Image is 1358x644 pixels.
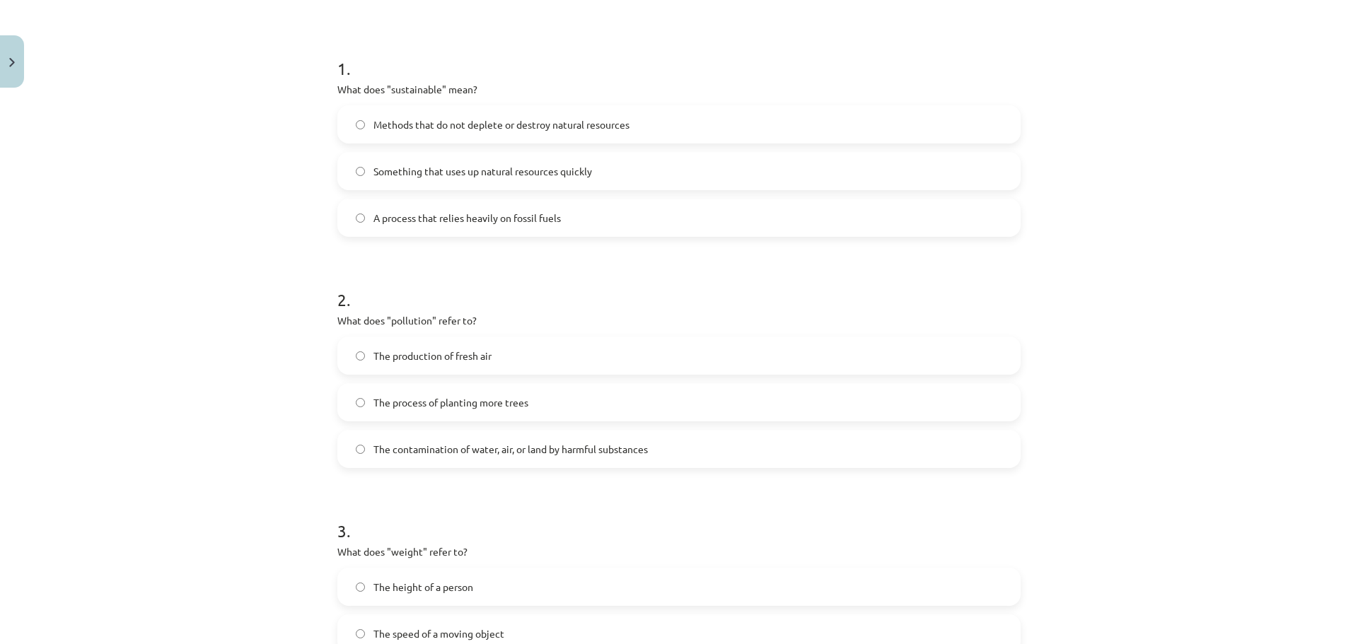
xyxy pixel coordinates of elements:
span: Methods that do not deplete or destroy natural resources [373,117,629,132]
input: The speed of a moving object [356,629,365,638]
input: The contamination of water, air, or land by harmful substances [356,445,365,454]
span: The height of a person [373,580,473,595]
input: The process of planting more trees [356,398,365,407]
span: The contamination of water, air, or land by harmful substances [373,442,648,457]
input: Methods that do not deplete or destroy natural resources [356,120,365,129]
input: A process that relies heavily on fossil fuels [356,213,365,223]
span: The production of fresh air [373,349,492,363]
span: A process that relies heavily on fossil fuels [373,211,561,226]
input: Something that uses up natural resources quickly [356,167,365,176]
span: Something that uses up natural resources quickly [373,164,592,179]
h1: 2 . [337,265,1021,309]
input: The height of a person [356,582,365,592]
p: What does "pollution" refer to? [337,313,1021,328]
h1: 3 . [337,496,1021,540]
h1: 1 . [337,34,1021,78]
p: What does "weight" refer to? [337,544,1021,559]
img: icon-close-lesson-0947bae3869378f0d4975bcd49f059093ad1ed9edebbc8119c70593378902aed.svg [9,58,15,67]
input: The production of fresh air [356,351,365,361]
span: The process of planting more trees [373,395,528,410]
span: The speed of a moving object [373,626,504,641]
p: What does "sustainable" mean? [337,82,1021,97]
